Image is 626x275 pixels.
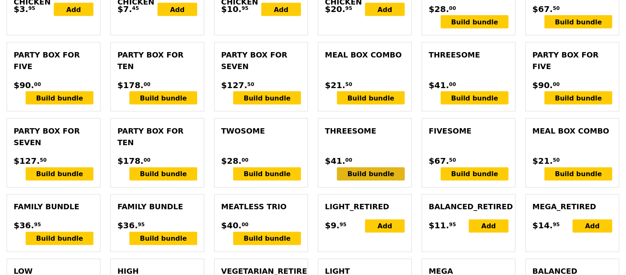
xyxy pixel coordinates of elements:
span: 95 [339,222,346,228]
div: Build bundle [129,167,197,181]
span: $67. [533,3,553,15]
span: $67. [429,155,449,167]
div: Party Box for Seven [221,49,301,72]
div: Balanced_RETIRED [429,201,509,213]
span: 95 [241,5,248,12]
span: $127. [221,79,247,91]
div: Build bundle [26,232,93,245]
span: 45 [132,5,139,12]
span: $14. [533,220,553,232]
div: Build bundle [233,167,301,181]
span: $3. [14,3,28,15]
div: Fivesome [429,125,509,137]
div: Mega_RETIRED [533,201,612,213]
span: 50 [449,157,456,164]
div: Twosome [221,125,301,137]
div: Family Bundle [117,201,197,213]
div: Party Box for Five [533,49,612,72]
div: Build bundle [441,15,509,29]
div: Build bundle [545,91,612,105]
div: Add [573,220,612,233]
span: 00 [143,157,151,164]
span: 00 [553,81,560,88]
span: $90. [14,79,34,91]
span: 95 [28,5,35,12]
div: Build bundle [26,91,93,105]
span: $41. [429,79,449,91]
div: Build bundle [545,167,612,181]
span: $90. [533,79,553,91]
span: $21. [325,79,345,91]
span: $20. [325,3,345,15]
div: Party Box for Ten [117,125,197,148]
span: 95 [553,222,560,228]
div: Light_RETIRED [325,201,405,213]
div: Build bundle [233,232,301,245]
span: $9. [325,220,339,232]
div: Build bundle [441,91,509,105]
div: Build bundle [233,91,301,105]
div: Meal Box Combo [325,49,405,61]
div: Build bundle [129,91,197,105]
div: Meal Box Combo [533,125,612,137]
span: $28. [429,3,449,15]
span: 95 [34,222,41,228]
div: Add [365,220,405,233]
span: $21. [533,155,553,167]
span: $127. [14,155,40,167]
span: $178. [117,155,143,167]
div: Threesome [429,49,509,61]
span: $10. [221,3,241,15]
span: 00 [241,157,248,164]
div: Add [469,220,509,233]
span: 00 [241,222,248,228]
span: $40. [221,220,241,232]
div: Build bundle [129,232,197,245]
span: 00 [34,81,41,88]
div: Build bundle [545,15,612,29]
div: Add [54,3,93,16]
span: 00 [449,81,456,88]
div: Party Box for Seven [14,125,93,148]
span: $41. [325,155,345,167]
span: $7. [117,3,132,15]
div: Family Bundle [14,201,93,213]
span: 95 [138,222,145,228]
div: Build bundle [441,167,509,181]
span: 50 [247,81,254,88]
div: Build bundle [337,91,405,105]
span: 50 [553,5,560,12]
div: Add [158,3,197,16]
span: 95 [449,222,456,228]
span: 00 [143,81,151,88]
span: $36. [117,220,138,232]
span: 00 [449,5,456,12]
div: Build bundle [337,167,405,181]
span: 50 [553,157,560,164]
span: $28. [221,155,241,167]
span: 50 [40,157,47,164]
span: 00 [345,157,352,164]
span: $11. [429,220,449,232]
div: Add [261,3,301,16]
div: Party Box for Ten [117,49,197,72]
span: $36. [14,220,34,232]
div: Party Box for Five [14,49,93,72]
div: Add [365,3,405,16]
span: 50 [345,81,352,88]
div: Threesome [325,125,405,137]
div: Meatless Trio [221,201,301,213]
span: $178. [117,79,143,91]
span: 95 [345,5,352,12]
div: Build bundle [26,167,93,181]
